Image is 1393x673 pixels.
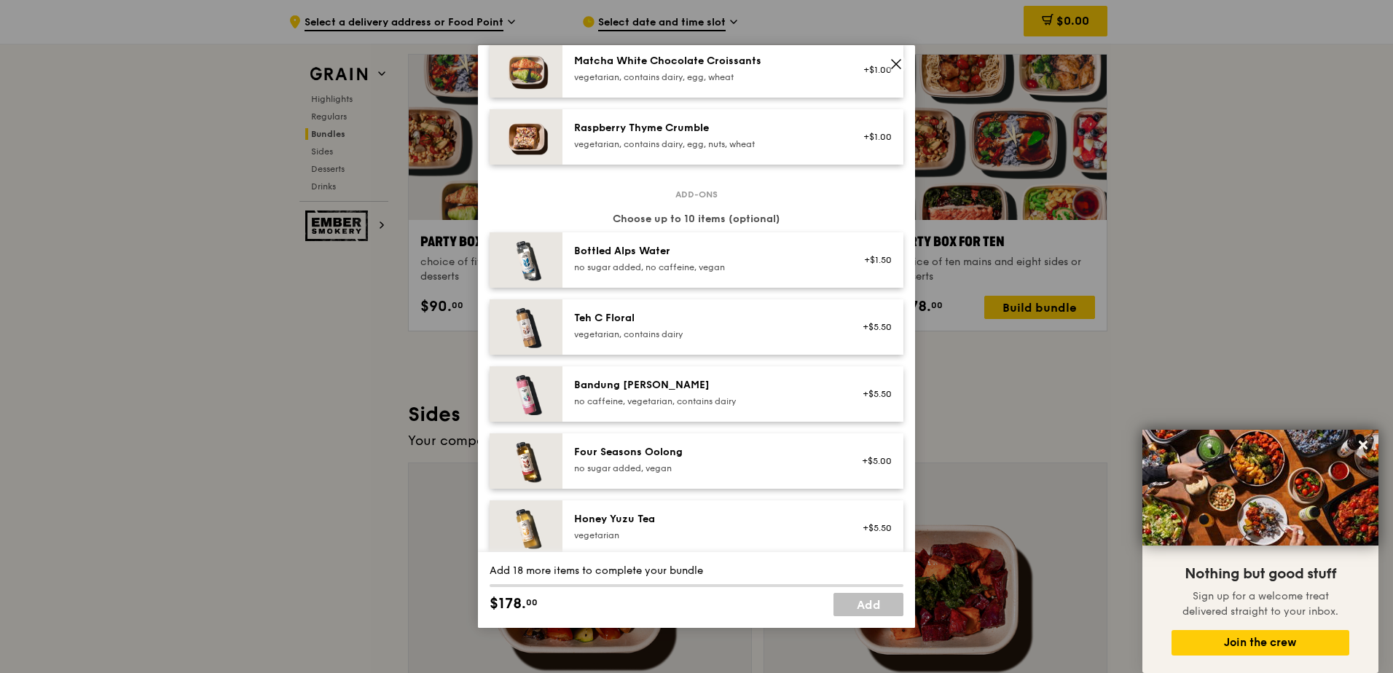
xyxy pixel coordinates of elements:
span: 00 [526,597,538,608]
img: daily_normal_honey-yuzu-tea.jpg [490,500,562,556]
span: $178. [490,593,526,615]
div: vegetarian, contains dairy, egg, wheat [574,71,836,83]
div: +$5.50 [853,388,892,400]
img: daily_normal_HORZ-teh-c-floral.jpg [490,299,562,355]
img: DSC07876-Edit02-Large.jpeg [1142,430,1378,546]
button: Join the crew [1172,630,1349,656]
div: +$1.50 [853,254,892,266]
img: daily_normal_HORZ-bottled-alps-water.jpg [490,232,562,288]
img: daily_normal_Matcha_White_Chocolate_Croissants-HORZ.jpg [490,42,562,98]
div: +$1.00 [853,131,892,143]
img: daily_normal_Raspberry_Thyme_Crumble__Horizontal_.jpg [490,109,562,165]
div: vegetarian, contains dairy, egg, nuts, wheat [574,138,836,150]
div: Bandung [PERSON_NAME] [574,378,836,393]
div: Add 18 more items to complete your bundle [490,564,903,578]
div: +$1.00 [853,64,892,76]
div: Four Seasons Oolong [574,445,836,460]
div: Matcha White Chocolate Croissants [574,54,836,68]
div: no sugar added, vegan [574,463,836,474]
div: vegetarian [574,530,836,541]
img: daily_normal_HORZ-bandung-gao.jpg [490,366,562,422]
div: +$5.00 [853,455,892,467]
span: Add-ons [670,189,723,200]
div: no sugar added, no caffeine, vegan [574,261,836,273]
div: Choose up to 10 items (optional) [490,212,903,227]
img: daily_normal_HORZ-four-seasons-oolong.jpg [490,433,562,489]
span: Sign up for a welcome treat delivered straight to your inbox. [1182,590,1338,618]
div: Raspberry Thyme Crumble [574,121,836,135]
div: +$5.50 [853,321,892,333]
div: Bottled Alps Water [574,244,836,259]
div: vegetarian, contains dairy [574,328,836,340]
div: Teh C Floral [574,311,836,326]
div: no caffeine, vegetarian, contains dairy [574,395,836,407]
span: Nothing but good stuff [1185,565,1336,583]
button: Close [1351,433,1375,457]
div: +$5.50 [853,522,892,534]
div: Honey Yuzu Tea [574,512,836,527]
a: Add [833,593,903,616]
